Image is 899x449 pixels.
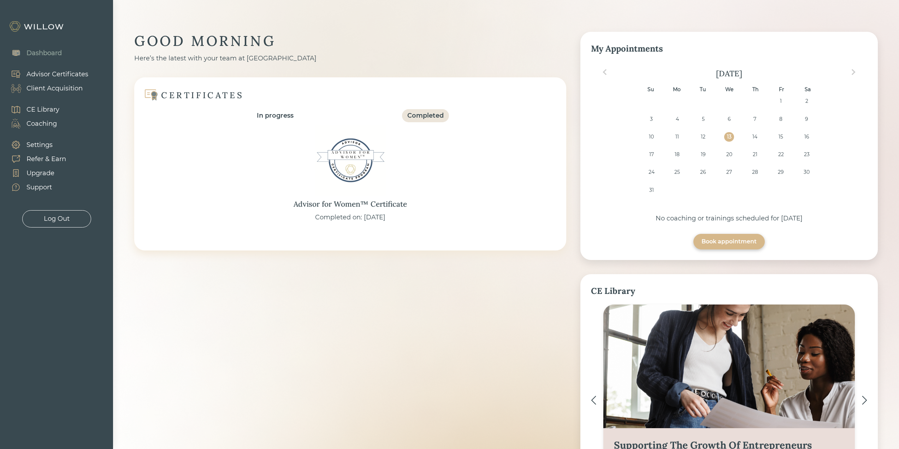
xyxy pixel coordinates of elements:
div: Choose Friday, August 22nd, 2025 [776,150,786,159]
button: Previous Month [599,66,610,78]
div: Completed on: [DATE] [315,213,385,222]
div: Choose Monday, August 4th, 2025 [673,114,682,124]
div: In progress [257,111,294,120]
div: My Appointments [591,42,867,55]
div: Choose Sunday, August 17th, 2025 [646,150,656,159]
div: Su [646,85,655,94]
div: month 2025-08 [593,96,865,203]
div: Choose Wednesday, August 27th, 2025 [724,167,734,177]
div: Choose Monday, August 25th, 2025 [673,167,682,177]
div: Choose Friday, August 1st, 2025 [776,96,786,106]
div: Choose Monday, August 11th, 2025 [673,132,682,142]
div: Choose Tuesday, August 12th, 2025 [698,132,708,142]
div: Log Out [44,214,70,224]
img: Advisor for Women™ Certificate Badge [315,125,386,196]
img: < [591,396,596,405]
div: Client Acquisition [26,84,83,93]
div: Choose Sunday, August 3rd, 2025 [646,114,656,124]
div: Completed [407,111,444,120]
div: Choose Wednesday, August 6th, 2025 [724,114,734,124]
a: Upgrade [4,166,66,180]
div: Upgrade [26,169,54,178]
div: Dashboard [26,48,62,58]
div: Choose Saturday, August 9th, 2025 [802,114,811,124]
div: Choose Thursday, August 28th, 2025 [750,167,760,177]
div: [DATE] [591,69,867,78]
div: Choose Friday, August 29th, 2025 [776,167,786,177]
div: Support [26,183,52,192]
div: CE Library [26,105,59,114]
div: No coaching or trainings scheduled for [DATE] [591,214,867,223]
a: CE Library [4,102,59,117]
div: Choose Saturday, August 16th, 2025 [802,132,811,142]
div: Book appointment [702,237,757,246]
div: Mo [672,85,681,94]
div: Choose Tuesday, August 5th, 2025 [698,114,708,124]
div: Fr [777,85,786,94]
div: Choose Saturday, August 23rd, 2025 [802,150,811,159]
div: Choose Friday, August 8th, 2025 [776,114,786,124]
div: Choose Saturday, August 30th, 2025 [802,167,811,177]
div: Choose Friday, August 15th, 2025 [776,132,786,142]
div: Choose Tuesday, August 19th, 2025 [698,150,708,159]
div: Coaching [26,119,57,129]
a: Advisor Certificates [4,67,88,81]
div: Advisor Certificates [26,70,88,79]
a: Coaching [4,117,59,131]
button: Next Month [848,66,859,78]
div: Refer & Earn [26,154,66,164]
a: Refer & Earn [4,152,66,166]
a: Client Acquisition [4,81,88,95]
div: Choose Tuesday, August 26th, 2025 [698,167,708,177]
div: Advisor for Women™ Certificate [294,199,407,210]
div: We [724,85,734,94]
img: Willow [9,21,65,32]
div: Choose Sunday, August 24th, 2025 [646,167,656,177]
div: Choose Wednesday, August 20th, 2025 [724,150,734,159]
img: > [862,396,867,405]
div: Settings [26,140,53,150]
div: Choose Sunday, August 10th, 2025 [646,132,656,142]
div: Here’s the latest with your team at [GEOGRAPHIC_DATA] [134,54,566,63]
div: CE Library [591,285,867,297]
div: Choose Thursday, August 14th, 2025 [750,132,760,142]
div: Tu [698,85,708,94]
a: Settings [4,138,66,152]
div: GOOD MORNING [134,32,566,50]
div: Th [751,85,760,94]
div: CERTIFICATES [161,90,244,101]
div: Choose Sunday, August 31st, 2025 [646,185,656,195]
a: Dashboard [4,46,62,60]
div: Choose Saturday, August 2nd, 2025 [802,96,811,106]
div: Sa [803,85,812,94]
div: Choose Thursday, August 7th, 2025 [750,114,760,124]
div: Choose Wednesday, August 13th, 2025 [724,132,734,142]
div: Choose Thursday, August 21st, 2025 [750,150,760,159]
div: Choose Monday, August 18th, 2025 [673,150,682,159]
